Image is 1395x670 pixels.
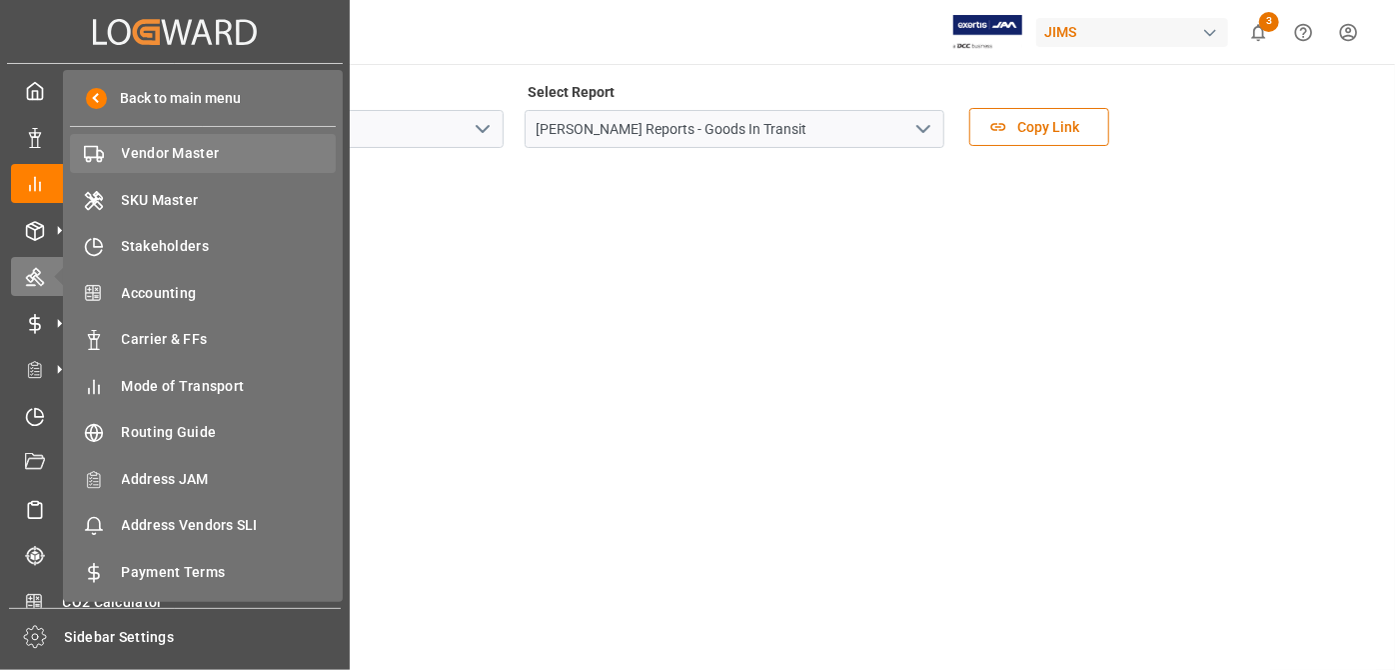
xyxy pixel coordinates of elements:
a: Routing Guide [70,413,336,452]
div: JIMS [1036,18,1228,47]
a: My Cockpit [11,71,339,110]
span: Copy Link [1007,117,1089,138]
a: Tracking Shipment [11,536,339,575]
a: Payment Terms [70,552,336,591]
a: CO2 Calculator [11,582,339,621]
a: Accounting [70,273,336,312]
span: Back to main menu [107,88,242,109]
a: Timeslot Management V2 [11,396,339,435]
span: Stakeholders [122,236,337,257]
span: SKU Master [122,190,337,211]
a: Document Management [11,443,339,482]
span: Payment Terms [122,562,337,583]
span: Mode of Transport [122,376,337,397]
span: Address Vendors SLI [122,515,337,536]
a: Address Vendors SLI [70,506,336,545]
button: JIMS [1036,13,1236,51]
span: 3 [1259,12,1279,32]
a: Stakeholders [70,227,336,266]
label: Select Report [525,78,619,106]
button: open menu [907,114,937,145]
a: Mode of Transport [70,366,336,405]
span: Routing Guide [122,422,337,443]
button: Help Center [1281,10,1326,55]
a: Address JAM [70,459,336,498]
span: Accounting [122,283,337,304]
span: Carrier & FFs [122,329,337,350]
a: Data Management [11,117,339,156]
a: Carrier & FFs [70,320,336,359]
span: Vendor Master [122,143,337,164]
input: Type to search/select [525,110,944,148]
span: CO2 Calculator [63,592,340,613]
a: Vendor Master [70,134,336,173]
button: Copy Link [969,108,1109,146]
a: My Reports [11,164,339,203]
img: Exertis%20JAM%20-%20Email%20Logo.jpg_1722504956.jpg [953,15,1022,50]
a: SKU Master [70,180,336,219]
button: show 3 new notifications [1236,10,1281,55]
a: Sailing Schedules [11,489,339,528]
span: Sidebar Settings [65,627,342,648]
button: open menu [467,114,497,145]
span: Address JAM [122,469,337,490]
